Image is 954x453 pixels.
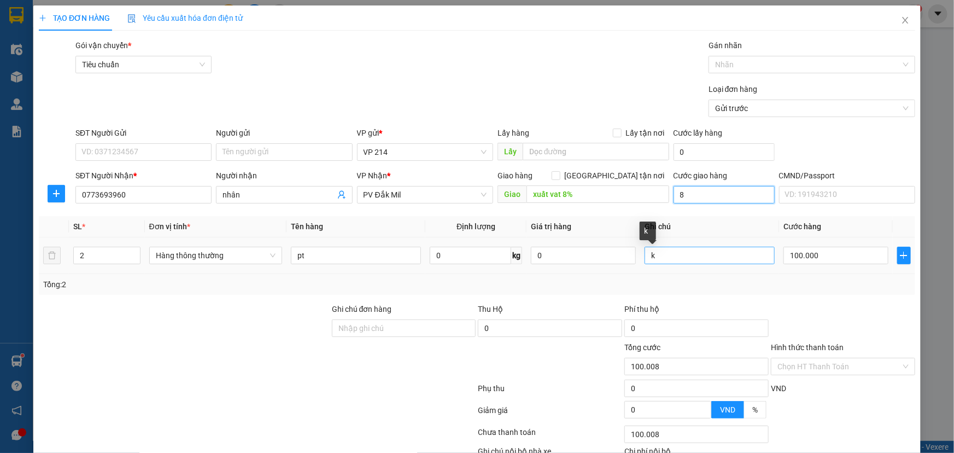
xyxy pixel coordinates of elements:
[560,170,669,182] span: [GEOGRAPHIC_DATA] tận nơi
[640,222,656,240] div: k
[720,405,735,414] span: VND
[364,187,487,203] span: PV Đắk Mil
[106,41,154,49] span: 21408250674
[39,14,110,22] span: TẠO ĐƠN HÀNG
[73,222,82,231] span: SL
[624,303,769,320] div: Phí thu hộ
[75,170,212,182] div: SĐT Người Nhận
[674,186,775,204] input: Cước giao hàng
[332,320,476,337] input: Ghi chú đơn hàng
[216,170,352,182] div: Người nhận
[291,222,323,231] span: Tên hàng
[715,100,909,117] span: Gửi trước
[477,404,624,423] div: Giảm giá
[477,426,624,445] div: Chưa thanh toán
[28,18,89,59] strong: CÔNG TY TNHH [GEOGRAPHIC_DATA] 214 QL13 - P.26 - Q.BÌNH THẠNH - TP HCM 1900888606
[75,127,212,139] div: SĐT Người Gửi
[37,79,55,85] span: VP 214
[771,343,844,352] label: Hình thức thanh toán
[456,222,495,231] span: Định lượng
[674,143,775,161] input: Cước lấy hàng
[11,25,25,52] img: logo
[127,14,243,22] span: Yêu cầu xuất hóa đơn điện tử
[890,5,921,36] button: Close
[511,247,522,264] span: kg
[783,222,821,231] span: Cước hàng
[110,77,141,83] span: PV Krông Nô
[622,127,669,139] span: Lấy tận nơi
[216,127,352,139] div: Người gửi
[357,171,388,180] span: VP Nhận
[48,189,65,198] span: plus
[674,171,728,180] label: Cước giao hàng
[498,171,532,180] span: Giao hàng
[523,143,669,160] input: Dọc đường
[498,143,523,160] span: Lấy
[104,49,154,57] span: 13:48:39 [DATE]
[531,247,636,264] input: 0
[477,382,624,402] div: Phụ thu
[291,247,421,264] input: VD: Bàn, Ghế
[127,14,136,23] img: icon
[156,247,276,264] span: Hàng thông thường
[357,127,493,139] div: VP gửi
[11,76,22,92] span: Nơi gửi:
[498,129,529,137] span: Lấy hàng
[43,247,61,264] button: delete
[39,14,46,22] span: plus
[84,76,101,92] span: Nơi nhận:
[149,222,190,231] span: Đơn vị tính
[48,185,65,202] button: plus
[645,247,775,264] input: Ghi Chú
[624,343,660,352] span: Tổng cước
[43,278,368,291] div: Tổng: 2
[38,66,127,74] strong: BIÊN NHẬN GỬI HÀNG HOÁ
[337,190,346,199] span: user-add
[82,56,205,73] span: Tiêu chuẩn
[478,305,503,313] span: Thu Hộ
[709,41,742,50] label: Gán nhãn
[771,384,786,393] span: VND
[779,170,915,182] div: CMND/Passport
[640,216,779,237] th: Ghi chú
[75,41,131,50] span: Gói vận chuyển
[332,305,392,313] label: Ghi chú đơn hàng
[898,251,910,260] span: plus
[531,222,571,231] span: Giá trị hàng
[364,144,487,160] span: VP 214
[752,405,758,414] span: %
[901,16,910,25] span: close
[709,85,758,94] label: Loại đơn hàng
[526,185,669,203] input: Dọc đường
[674,129,723,137] label: Cước lấy hàng
[897,247,911,264] button: plus
[498,185,526,203] span: Giao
